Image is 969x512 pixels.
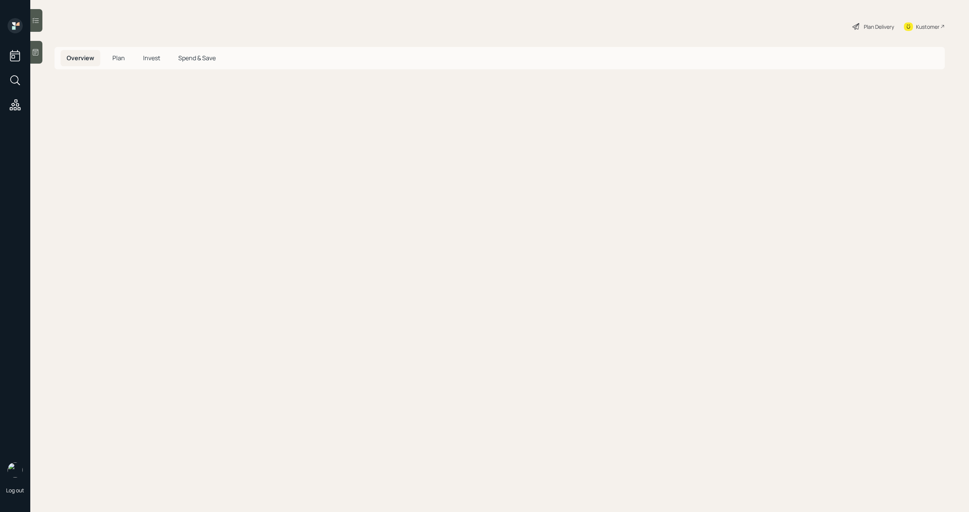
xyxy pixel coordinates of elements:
span: Invest [143,54,160,62]
div: Kustomer [916,23,939,31]
div: Plan Delivery [864,23,894,31]
span: Overview [67,54,94,62]
img: michael-russo-headshot.png [8,462,23,478]
div: Log out [6,487,24,494]
span: Spend & Save [178,54,216,62]
span: Plan [112,54,125,62]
